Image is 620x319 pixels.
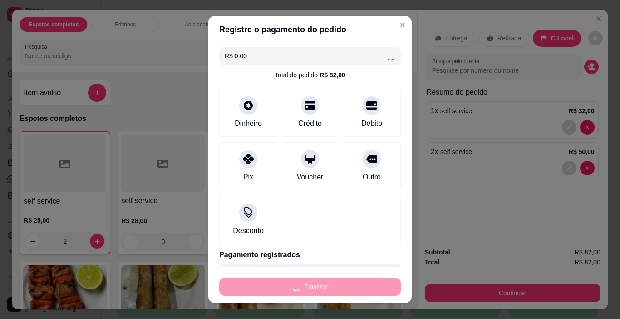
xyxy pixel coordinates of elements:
div: Total do pedido [275,70,345,80]
div: Dinheiro [235,118,262,129]
div: Pix [243,172,253,183]
div: Loading [386,51,395,60]
header: Registre o pagamento do pedido [208,16,412,43]
button: Close [395,18,410,32]
input: Ex.: hambúrguer de cordeiro [225,47,386,65]
div: Crédito [298,118,322,129]
p: Pagamento registrados [219,249,401,260]
div: Voucher [297,172,324,183]
div: R$ 82,00 [320,70,345,80]
div: Débito [361,118,382,129]
div: Outro [363,172,381,183]
div: Desconto [233,225,264,236]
